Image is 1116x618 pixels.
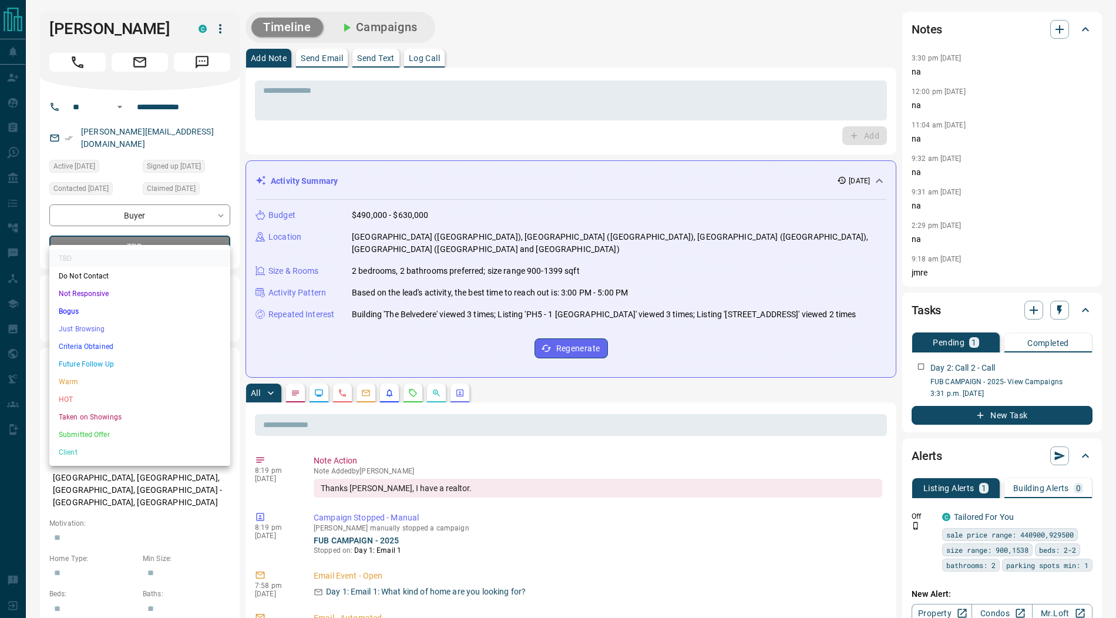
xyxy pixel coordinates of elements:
li: Not Responsive [49,285,230,303]
li: Client [49,444,230,461]
li: Taken on Showings [49,408,230,426]
li: Do Not Contact [49,267,230,285]
li: Submitted Offer [49,426,230,444]
li: Bogus [49,303,230,320]
li: HOT [49,391,230,408]
li: Just Browsing [49,320,230,338]
li: Criteria Obtained [49,338,230,355]
li: Warm [49,373,230,391]
li: Future Follow Up [49,355,230,373]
